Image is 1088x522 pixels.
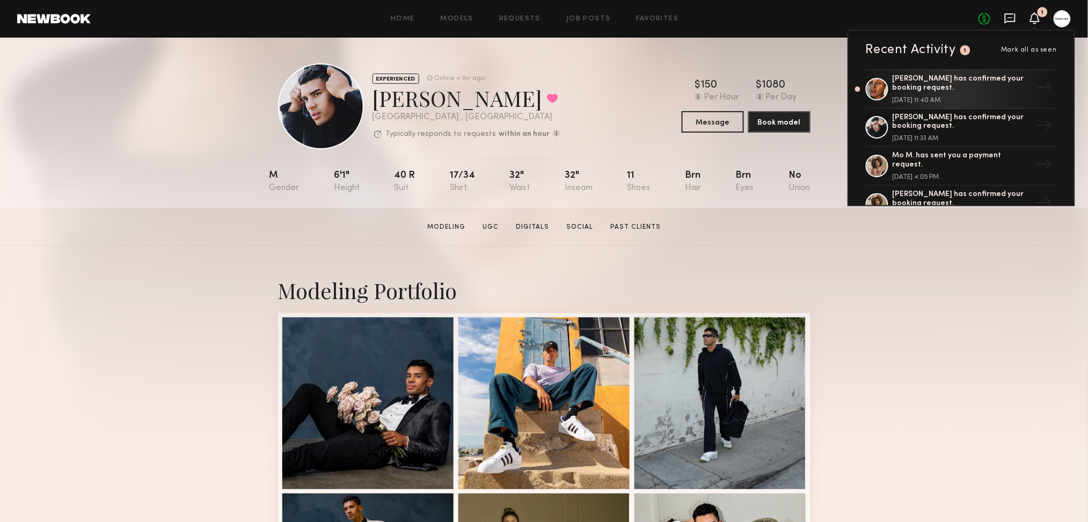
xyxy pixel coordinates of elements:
div: EXPERIENCED [373,74,419,84]
div: 1080 [762,80,786,91]
div: Brn [685,171,701,193]
a: Job Posts [566,16,611,23]
div: [PERSON_NAME] has confirmed your booking request. [893,190,1032,208]
div: M [269,171,300,193]
a: Models [441,16,473,23]
div: 1 [1041,10,1044,16]
a: Home [391,16,415,23]
a: Past Clients [606,222,665,232]
div: [PERSON_NAME] has confirmed your booking request. [893,75,1032,93]
div: 40 r [395,171,415,193]
div: [DATE] 11:33 AM [893,135,1032,142]
div: [DATE] 11:40 AM [893,97,1032,104]
a: [PERSON_NAME] has confirmed your booking request.[DATE] 11:40 AM→ [866,69,1057,109]
div: Recent Activity [866,44,956,56]
div: $ [695,80,700,91]
a: [PERSON_NAME] has confirmed your booking request.[DATE] 11:33 AM→ [866,109,1057,148]
div: 32" [510,171,530,193]
a: Social [562,222,597,232]
div: [GEOGRAPHIC_DATA] , [GEOGRAPHIC_DATA] [373,113,560,122]
a: Mo M. has sent you a payment request.[DATE] 4:05 PM→ [866,147,1057,186]
div: Mo M. has sent you a payment request. [893,151,1032,170]
div: [PERSON_NAME] [373,84,560,112]
b: within an hour [499,130,550,138]
div: $ [756,80,762,91]
div: → [1032,75,1057,103]
a: Modeling [423,222,470,232]
span: Mark all as seen [1001,47,1057,53]
div: Online < 1hr ago [435,75,485,82]
div: → [1032,191,1057,219]
a: UGC [478,222,503,232]
div: Per Hour [704,93,739,103]
p: Typically responds to requests [386,130,496,138]
button: Message [682,111,744,133]
div: Per Day [766,93,797,103]
div: → [1032,113,1057,141]
a: Requests [499,16,541,23]
div: No [788,171,810,193]
div: 6'1" [334,171,360,193]
div: → [1032,152,1057,180]
div: Brn [736,171,754,193]
div: 150 [700,80,717,91]
div: 17/34 [450,171,475,193]
button: Book model [748,111,810,133]
div: 1 [964,48,967,54]
div: [DATE] 4:05 PM [893,174,1032,180]
a: [PERSON_NAME] has confirmed your booking request.→ [866,186,1057,224]
div: 32" [565,171,593,193]
a: Favorites [637,16,679,23]
div: 11 [627,171,651,193]
div: [PERSON_NAME] has confirmed your booking request. [893,113,1032,132]
div: Modeling Portfolio [278,276,810,305]
a: Digitals [512,222,553,232]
